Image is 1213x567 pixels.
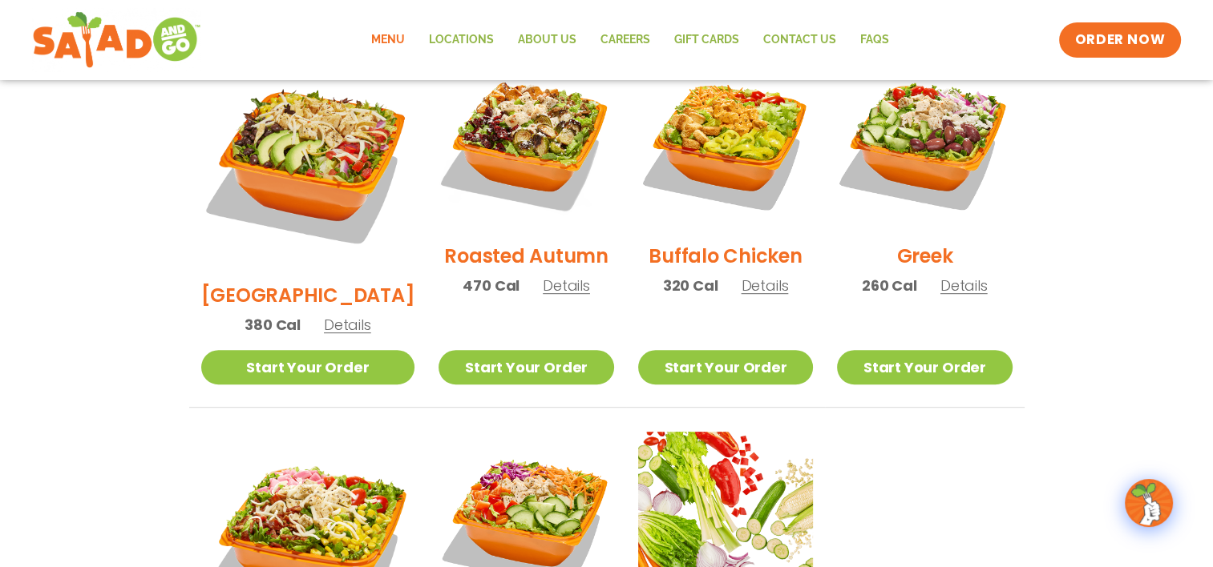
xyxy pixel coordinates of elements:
img: wpChatIcon [1126,481,1171,525]
span: 380 Cal [245,314,301,336]
img: Product photo for BBQ Ranch Salad [201,55,415,269]
a: Contact Us [751,22,848,58]
span: 320 Cal [663,275,718,296]
a: About Us [506,22,588,58]
a: Menu [359,22,417,58]
h2: [GEOGRAPHIC_DATA] [201,281,415,309]
h2: Greek [896,242,952,270]
a: Start Your Order [837,350,1012,384]
a: FAQs [848,22,901,58]
nav: Menu [359,22,901,58]
span: Details [324,315,371,335]
h2: Roasted Autumn [444,242,609,270]
h2: Buffalo Chicken [649,242,802,270]
img: Product photo for Greek Salad [837,55,1012,230]
a: Start Your Order [439,350,613,384]
span: 260 Cal [862,275,917,296]
a: Locations [417,22,506,58]
span: ORDER NOW [1075,30,1165,50]
a: Start Your Order [201,350,415,384]
span: Details [543,275,590,296]
img: new-SAG-logo-768×292 [32,8,201,72]
a: Start Your Order [638,350,813,384]
a: Careers [588,22,662,58]
a: ORDER NOW [1059,22,1181,58]
span: 470 Cal [463,275,520,296]
img: Product photo for Roasted Autumn Salad [439,55,613,230]
a: GIFT CARDS [662,22,751,58]
span: Details [940,275,988,296]
img: Product photo for Buffalo Chicken Salad [638,55,813,230]
span: Details [741,275,788,296]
